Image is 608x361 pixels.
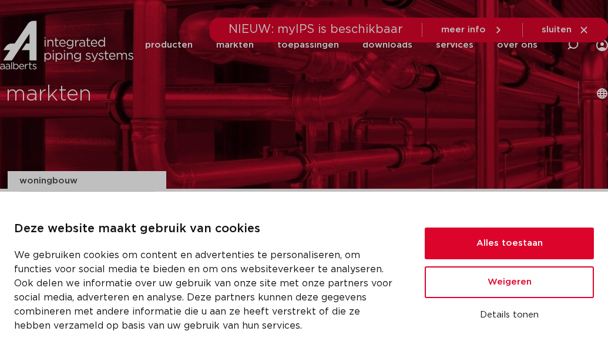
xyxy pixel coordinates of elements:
[542,25,589,35] a: sluiten
[14,220,397,239] p: Deze website maakt gebruik van cookies
[497,21,538,69] a: over ons
[436,21,473,69] a: services
[542,25,572,34] span: sluiten
[145,21,193,69] a: producten
[229,24,403,35] span: NIEUW: myIPS is beschikbaar
[19,171,154,192] a: woningbouw
[14,248,397,333] p: We gebruiken cookies om content en advertenties te personaliseren, om functies voor social media ...
[277,21,339,69] a: toepassingen
[216,21,254,69] a: markten
[441,25,503,35] a: meer info
[362,21,412,69] a: downloads
[441,25,486,34] span: meer info
[425,266,594,298] button: Weigeren
[425,228,594,259] button: Alles toestaan
[596,21,608,69] div: my IPS
[145,21,538,69] nav: Menu
[425,305,594,325] button: Details tonen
